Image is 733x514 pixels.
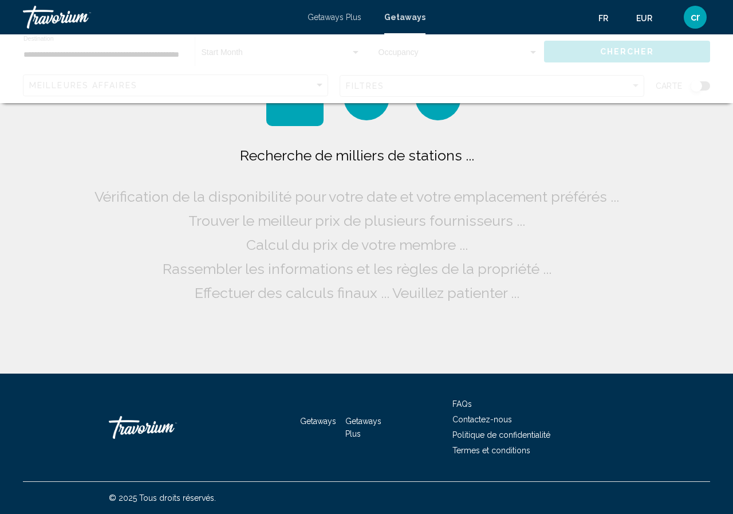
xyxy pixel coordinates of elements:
[452,430,550,440] a: Politique de confidentialité
[345,417,381,438] a: Getaways Plus
[636,10,663,26] button: Change currency
[680,5,710,29] button: User Menu
[308,13,361,22] a: Getaways Plus
[195,284,519,301] span: Effectuer des calculs finaux ... Veuillez patienter ...
[109,410,223,445] a: Travorium
[240,147,474,164] span: Recherche de milliers de stations ...
[246,236,468,253] span: Calcul du prix de votre membre ...
[452,415,512,424] a: Contactez-nous
[691,11,700,23] span: cr
[109,493,216,503] span: © 2025 Tous droits réservés.
[636,14,652,23] span: EUR
[452,446,530,455] a: Termes et conditions
[163,260,551,277] span: Rassembler les informations et les règles de la propriété ...
[384,13,425,22] a: Getaways
[452,399,472,409] a: FAQs
[300,417,336,426] a: Getaways
[188,212,525,229] span: Trouver le meilleur prix de plusieurs fournisseurs ...
[23,6,296,29] a: Travorium
[598,14,608,23] span: fr
[94,188,619,205] span: Vérification de la disponibilité pour votre date et votre emplacement préférés ...
[598,10,619,26] button: Change language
